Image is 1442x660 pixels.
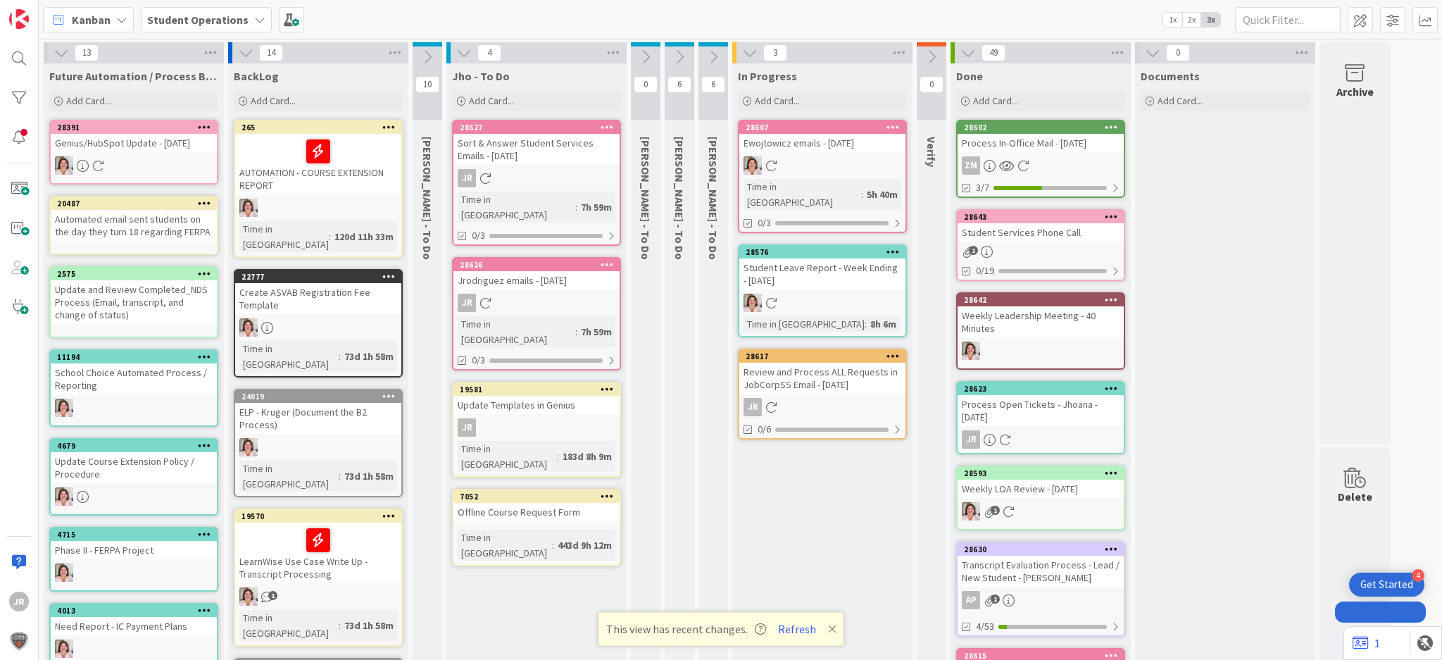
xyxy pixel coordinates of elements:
[458,441,557,472] div: Time in [GEOGRAPHIC_DATA]
[863,187,901,202] div: 5h 40m
[964,212,1124,222] div: 28643
[235,403,401,434] div: ELP - Kruger (Document the B2 Process)
[55,156,73,175] img: EW
[452,489,621,566] a: 7052Offline Course Request FormTime in [GEOGRAPHIC_DATA]:443d 9h 12m
[667,76,691,93] span: 6
[739,259,905,289] div: Student Leave Report - Week Ending - [DATE]
[861,187,863,202] span: :
[739,350,905,394] div: 28617Review and Process ALL Requests in JobCorpSS Email - [DATE]
[49,196,218,255] a: 20487Automated email sent students on the day they turn 18 regarding FERPA
[458,418,476,437] div: JR
[235,390,401,403] div: 24019
[9,631,29,651] img: avatar
[453,294,620,312] div: JR
[57,606,217,616] div: 4013
[460,260,620,270] div: 28626
[701,76,725,93] span: 6
[239,438,258,456] img: EW
[958,467,1124,498] div: 28593Weekly LOA Review - [DATE]
[235,510,401,523] div: 19570
[51,617,217,635] div: Need Report - IC Payment Plans
[1166,44,1190,61] span: 0
[331,229,397,244] div: 120d 11h 33m
[744,179,861,210] div: Time in [GEOGRAPHIC_DATA]
[235,318,401,337] div: EW
[51,197,217,210] div: 20487
[739,398,905,416] div: JR
[51,268,217,280] div: 2575
[268,591,277,600] span: 1
[339,468,341,484] span: :
[739,294,905,312] div: EW
[606,621,766,637] span: This view has recent changes.
[739,134,905,152] div: Ewojtowicz emails - [DATE]
[458,192,575,223] div: Time in [GEOGRAPHIC_DATA]
[460,492,620,502] div: 7052
[738,349,907,440] a: 28617Review and Process ALL Requests in JobCorpSS Email - [DATE]JR0/6
[867,316,900,332] div: 8h 6m
[55,399,73,417] img: EW
[976,619,994,634] span: 4/53
[554,537,615,553] div: 443d 9h 12m
[51,121,217,134] div: 28391
[453,418,620,437] div: JR
[738,244,907,337] a: 28576Student Leave Report - Week Ending - [DATE]EWTime in [GEOGRAPHIC_DATA]:8h 6m
[744,294,762,312] img: EW
[51,197,217,241] div: 20487Automated email sent students on the day they turn 18 regarding FERPA
[575,199,577,215] span: :
[235,134,401,194] div: AUTOMATION - COURSE EXTENSION REPORT
[958,591,1124,609] div: AP
[1360,578,1413,592] div: Get Started
[235,523,401,583] div: LearnWise Use Case Write Up - Transcript Processing
[51,528,217,559] div: 4715Phase II - FERPA Project
[964,468,1124,478] div: 28593
[1349,573,1424,597] div: Open Get Started checklist, remaining modules: 4
[991,506,1000,515] span: 1
[239,341,339,372] div: Time in [GEOGRAPHIC_DATA]
[958,211,1124,242] div: 28643Student Services Phone Call
[234,509,403,647] a: 19570LearnWise Use Case Write Up - Transcript ProcessingEWTime in [GEOGRAPHIC_DATA]:73d 1h 58m
[964,544,1124,554] div: 28630
[55,640,73,658] img: EW
[234,269,403,378] a: 22777Create ASVAB Registration Fee TemplateEWTime in [GEOGRAPHIC_DATA]:73d 1h 58m
[452,120,621,246] a: 28627Sort & Answer Student Services Emails - [DATE]JRTime in [GEOGRAPHIC_DATA]:7h 59m0/3
[472,228,485,243] span: 0/3
[956,69,983,83] span: Done
[235,587,401,606] div: EW
[956,292,1125,370] a: 28642Weekly Leadership Meeting - 40 MinutesEW
[962,430,980,449] div: JR
[458,294,476,312] div: JR
[55,564,73,582] img: EW
[739,121,905,134] div: 28607
[758,422,771,437] span: 0/6
[57,530,217,540] div: 4715
[958,306,1124,337] div: Weekly Leadership Meeting - 40 Minutes
[552,537,554,553] span: :
[57,199,217,208] div: 20487
[239,199,258,217] img: EW
[239,610,339,641] div: Time in [GEOGRAPHIC_DATA]
[958,294,1124,337] div: 28642Weekly Leadership Meeting - 40 Minutes
[763,44,787,61] span: 3
[453,271,620,289] div: Jrodriguez emails - [DATE]
[453,259,620,271] div: 28626
[577,199,615,215] div: 7h 59m
[577,324,615,340] div: 7h 59m
[1163,13,1182,27] span: 1x
[51,156,217,175] div: EW
[559,449,615,464] div: 183d 8h 9m
[453,396,620,414] div: Update Templates in Genius
[242,272,401,282] div: 22777
[958,543,1124,556] div: 28630
[51,528,217,541] div: 4715
[758,216,771,230] span: 0/3
[9,592,29,611] div: JR
[962,156,980,175] div: ZM
[991,594,1000,604] span: 1
[453,121,620,165] div: 28627Sort & Answer Student Services Emails - [DATE]
[49,69,218,83] span: Future Automation / Process Building
[964,384,1124,394] div: 28623
[453,169,620,187] div: JR
[744,398,762,416] div: JR
[1338,488,1372,505] div: Delete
